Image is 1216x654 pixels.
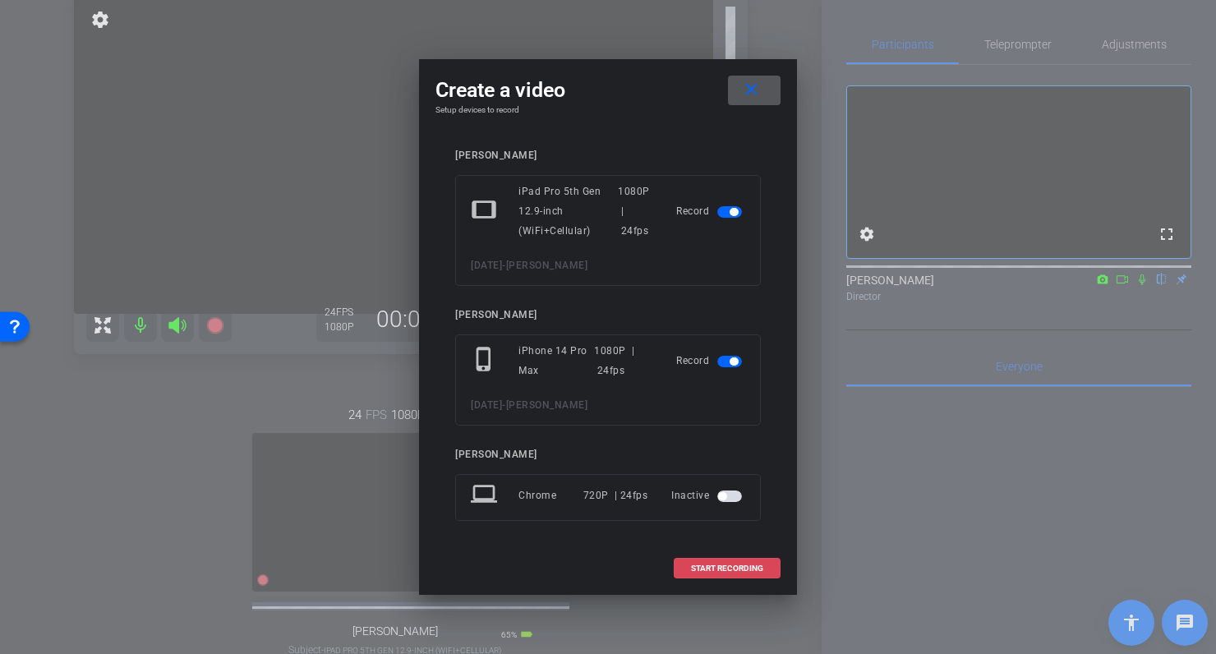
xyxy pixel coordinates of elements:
[594,341,652,380] div: 1080P | 24fps
[471,399,502,411] span: [DATE]
[741,80,762,100] mat-icon: close
[518,341,594,380] div: iPhone 14 Pro Max
[435,76,781,105] div: Create a video
[471,196,500,226] mat-icon: tablet
[518,481,583,510] div: Chrome
[435,105,781,115] h4: Setup devices to record
[471,346,500,375] mat-icon: phone_iphone
[691,564,763,573] span: START RECORDING
[618,182,652,241] div: 1080P | 24fps
[671,481,745,510] div: Inactive
[674,558,781,578] button: START RECORDING
[583,481,648,510] div: 720P | 24fps
[502,260,506,271] span: -
[506,399,588,411] span: [PERSON_NAME]
[455,309,761,321] div: [PERSON_NAME]
[506,260,588,271] span: [PERSON_NAME]
[471,481,500,510] mat-icon: laptop
[455,150,761,162] div: [PERSON_NAME]
[676,182,745,241] div: Record
[502,399,506,411] span: -
[455,449,761,461] div: [PERSON_NAME]
[471,260,502,271] span: [DATE]
[676,341,745,380] div: Record
[518,182,618,241] div: iPad Pro 5th Gen 12.9-inch (WiFi+Cellular)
